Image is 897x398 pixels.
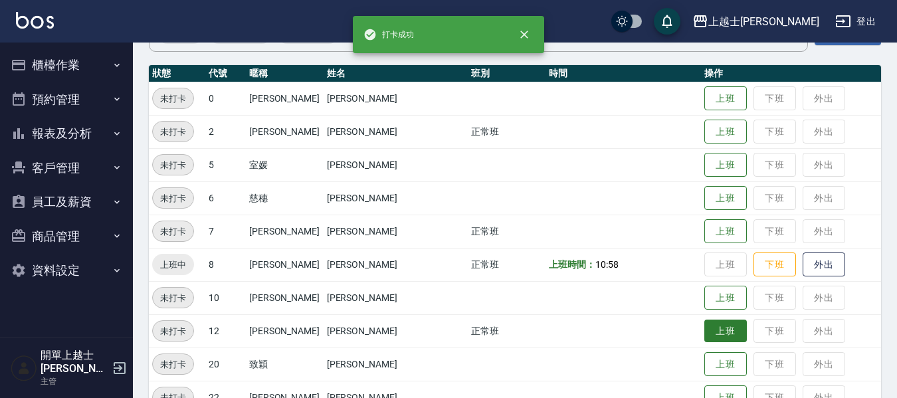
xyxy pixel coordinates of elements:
[324,215,468,248] td: [PERSON_NAME]
[468,248,546,281] td: 正常班
[654,8,680,35] button: save
[205,115,246,148] td: 2
[546,65,701,82] th: 時間
[5,185,128,219] button: 員工及薪資
[205,82,246,115] td: 0
[5,48,128,82] button: 櫃檯作業
[324,65,468,82] th: 姓名
[246,181,324,215] td: 慈穗
[803,252,845,277] button: 外出
[153,125,193,139] span: 未打卡
[324,314,468,348] td: [PERSON_NAME]
[5,116,128,151] button: 報表及分析
[701,65,881,82] th: 操作
[246,248,324,281] td: [PERSON_NAME]
[5,151,128,185] button: 客戶管理
[5,219,128,254] button: 商品管理
[205,314,246,348] td: 12
[704,153,747,177] button: 上班
[153,225,193,239] span: 未打卡
[246,148,324,181] td: 室媛
[324,248,468,281] td: [PERSON_NAME]
[153,324,193,338] span: 未打卡
[205,181,246,215] td: 6
[753,252,796,277] button: 下班
[324,181,468,215] td: [PERSON_NAME]
[41,349,108,375] h5: 開單上越士[PERSON_NAME]
[153,92,193,106] span: 未打卡
[468,215,546,248] td: 正常班
[153,191,193,205] span: 未打卡
[246,348,324,381] td: 致穎
[41,375,108,387] p: 主管
[5,253,128,288] button: 資料設定
[468,65,546,82] th: 班別
[246,281,324,314] td: [PERSON_NAME]
[153,158,193,172] span: 未打卡
[324,82,468,115] td: [PERSON_NAME]
[324,148,468,181] td: [PERSON_NAME]
[704,219,747,244] button: 上班
[704,120,747,144] button: 上班
[153,291,193,305] span: 未打卡
[468,115,546,148] td: 正常班
[708,13,819,30] div: 上越士[PERSON_NAME]
[5,82,128,117] button: 預約管理
[549,259,595,270] b: 上班時間：
[246,215,324,248] td: [PERSON_NAME]
[324,281,468,314] td: [PERSON_NAME]
[205,65,246,82] th: 代號
[324,115,468,148] td: [PERSON_NAME]
[704,86,747,111] button: 上班
[830,9,881,34] button: 登出
[324,348,468,381] td: [PERSON_NAME]
[205,148,246,181] td: 5
[687,8,825,35] button: 上越士[PERSON_NAME]
[16,12,54,29] img: Logo
[595,259,619,270] span: 10:58
[205,281,246,314] td: 10
[205,348,246,381] td: 20
[246,82,324,115] td: [PERSON_NAME]
[468,314,546,348] td: 正常班
[246,314,324,348] td: [PERSON_NAME]
[246,65,324,82] th: 暱稱
[205,248,246,281] td: 8
[153,357,193,371] span: 未打卡
[11,355,37,381] img: Person
[704,286,747,310] button: 上班
[704,186,747,211] button: 上班
[246,115,324,148] td: [PERSON_NAME]
[363,28,414,41] span: 打卡成功
[510,20,539,49] button: close
[704,320,747,343] button: 上班
[152,258,194,272] span: 上班中
[149,65,205,82] th: 狀態
[704,352,747,377] button: 上班
[205,215,246,248] td: 7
